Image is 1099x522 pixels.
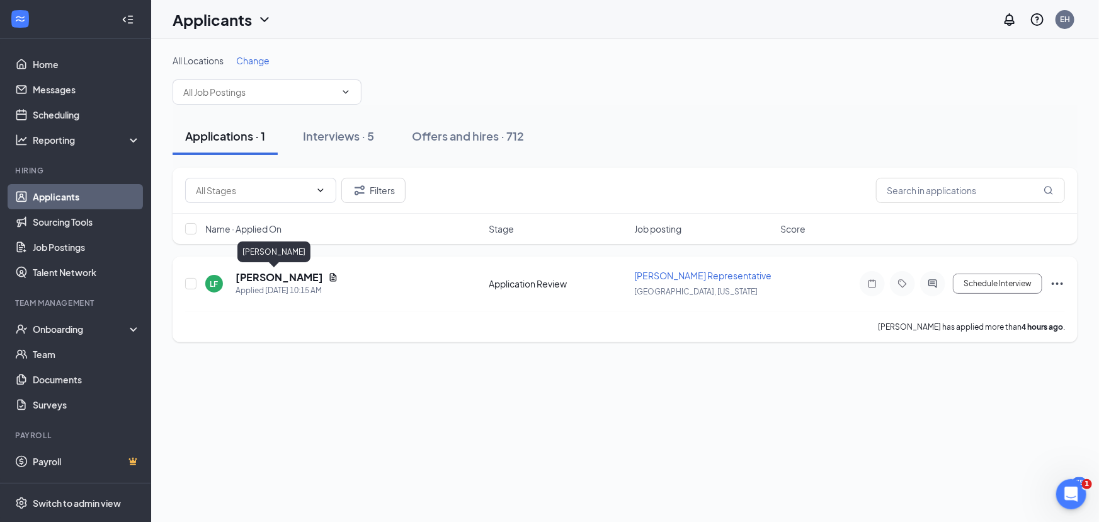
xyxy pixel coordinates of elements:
svg: Filter [352,183,367,198]
div: Interviews · 5 [303,128,374,144]
p: [PERSON_NAME] has applied more than . [878,322,1065,332]
b: 4 hours ago [1022,322,1063,332]
div: Team Management [15,298,138,308]
div: EH [1060,14,1070,25]
svg: Document [328,272,338,282]
a: Team [33,342,140,367]
input: All Stages [196,183,310,197]
svg: QuestionInfo [1030,12,1045,27]
div: Reporting [33,134,141,146]
button: Schedule Interview [953,274,1042,294]
svg: Settings [15,497,28,509]
svg: WorkstreamLogo [14,13,26,25]
a: Talent Network [33,260,140,285]
span: [GEOGRAPHIC_DATA], [US_STATE] [635,287,758,296]
div: Offers and hires · 712 [412,128,524,144]
iframe: Intercom live chat [1056,479,1086,509]
div: [PERSON_NAME] [237,241,310,262]
a: Home [33,52,140,77]
svg: ChevronDown [316,185,326,195]
span: Stage [489,223,515,235]
svg: MagnifyingGlass [1044,185,1054,195]
svg: Analysis [15,134,28,146]
a: Sourcing Tools [33,209,140,235]
svg: Note [865,279,880,289]
svg: ChevronDown [257,12,272,27]
div: Onboarding [33,323,130,335]
span: All Locations [173,55,224,66]
div: LF [210,279,219,289]
h1: Applicants [173,9,252,30]
svg: ChevronDown [341,87,351,97]
span: Name · Applied On [205,223,282,235]
span: 1 [1082,479,1092,489]
input: Search in applications [876,178,1065,203]
a: Applicants [33,184,140,209]
svg: ActiveChat [925,279,940,289]
div: Applied [DATE] 10:15 AM [236,284,338,297]
h5: [PERSON_NAME] [236,270,323,284]
svg: UserCheck [15,323,28,335]
div: Applications · 1 [185,128,265,144]
button: Filter Filters [341,178,406,203]
svg: Ellipses [1050,276,1065,291]
span: [PERSON_NAME] Representative [635,270,772,281]
a: Job Postings [33,235,140,260]
div: Payroll [15,430,138,441]
a: Messages [33,77,140,102]
a: Documents [33,367,140,392]
span: Change [236,55,270,66]
input: All Job Postings [183,85,336,99]
svg: Tag [895,279,910,289]
span: Job posting [635,223,682,235]
svg: Notifications [1002,12,1017,27]
div: 75 [1073,477,1086,488]
span: Score [780,223,806,235]
a: Surveys [33,392,140,417]
div: Hiring [15,165,138,176]
a: Scheduling [33,102,140,127]
svg: Collapse [122,13,134,26]
div: Switch to admin view [33,497,121,509]
div: Application Review [489,277,627,290]
a: PayrollCrown [33,449,140,474]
